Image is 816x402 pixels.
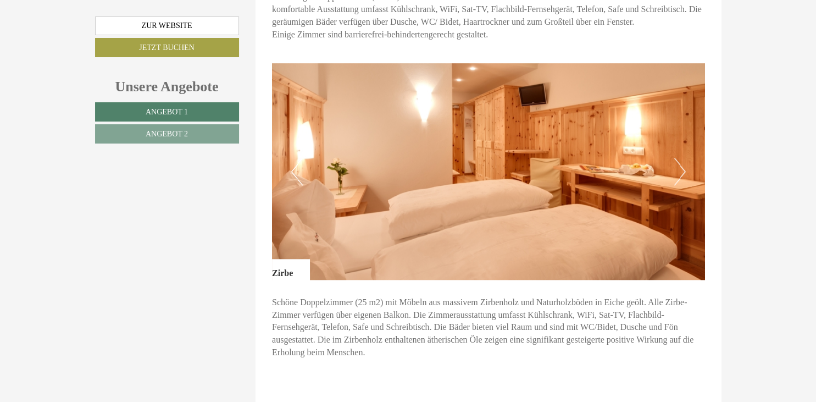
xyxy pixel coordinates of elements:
[291,158,303,185] button: Previous
[95,76,239,97] div: Unsere Angebote
[146,108,188,116] span: Angebot 1
[272,296,705,359] p: Schöne Doppelzimmer (25 m2) mit Möbeln aus massivem Zirbenholz und Naturholzböden in Eiche geölt....
[95,38,239,57] a: Jetzt buchen
[674,158,686,185] button: Next
[146,130,188,138] span: Angebot 2
[272,259,309,280] div: Zirbe
[95,16,239,35] a: Zur Website
[272,63,705,280] img: image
